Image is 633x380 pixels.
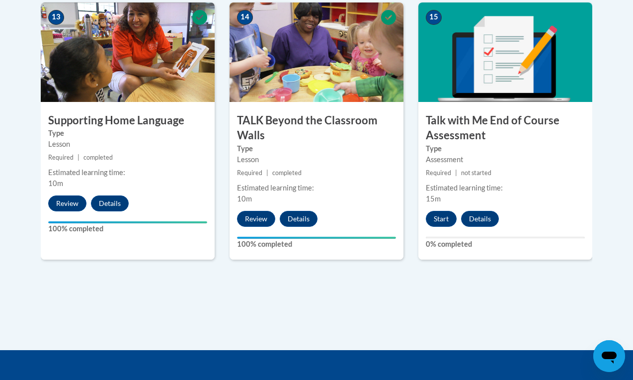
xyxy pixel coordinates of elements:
[426,194,441,203] span: 15m
[48,128,207,139] label: Type
[48,195,86,211] button: Review
[230,2,403,102] img: Course Image
[48,179,63,188] span: 10m
[237,154,396,165] div: Lesson
[418,113,592,144] h3: Talk with Me End of Course Assessment
[230,113,403,144] h3: TALK Beyond the Classroom Walls
[426,10,442,25] span: 15
[426,211,457,227] button: Start
[461,169,491,177] span: not started
[237,194,252,203] span: 10m
[48,221,207,223] div: Your progress
[272,169,302,177] span: completed
[237,143,396,154] label: Type
[455,169,457,177] span: |
[237,211,275,227] button: Review
[237,237,396,239] div: Your progress
[48,223,207,234] label: 100% completed
[48,167,207,178] div: Estimated learning time:
[593,340,625,372] iframe: Button to launch messaging window
[418,2,592,102] img: Course Image
[461,211,499,227] button: Details
[41,113,215,128] h3: Supporting Home Language
[426,154,585,165] div: Assessment
[426,143,585,154] label: Type
[237,10,253,25] span: 14
[83,154,113,161] span: completed
[41,2,215,102] img: Course Image
[78,154,79,161] span: |
[280,211,317,227] button: Details
[91,195,129,211] button: Details
[48,139,207,150] div: Lesson
[237,183,396,193] div: Estimated learning time:
[426,169,451,177] span: Required
[426,239,585,250] label: 0% completed
[48,154,74,161] span: Required
[426,183,585,193] div: Estimated learning time:
[237,169,262,177] span: Required
[266,169,268,177] span: |
[237,239,396,250] label: 100% completed
[48,10,64,25] span: 13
